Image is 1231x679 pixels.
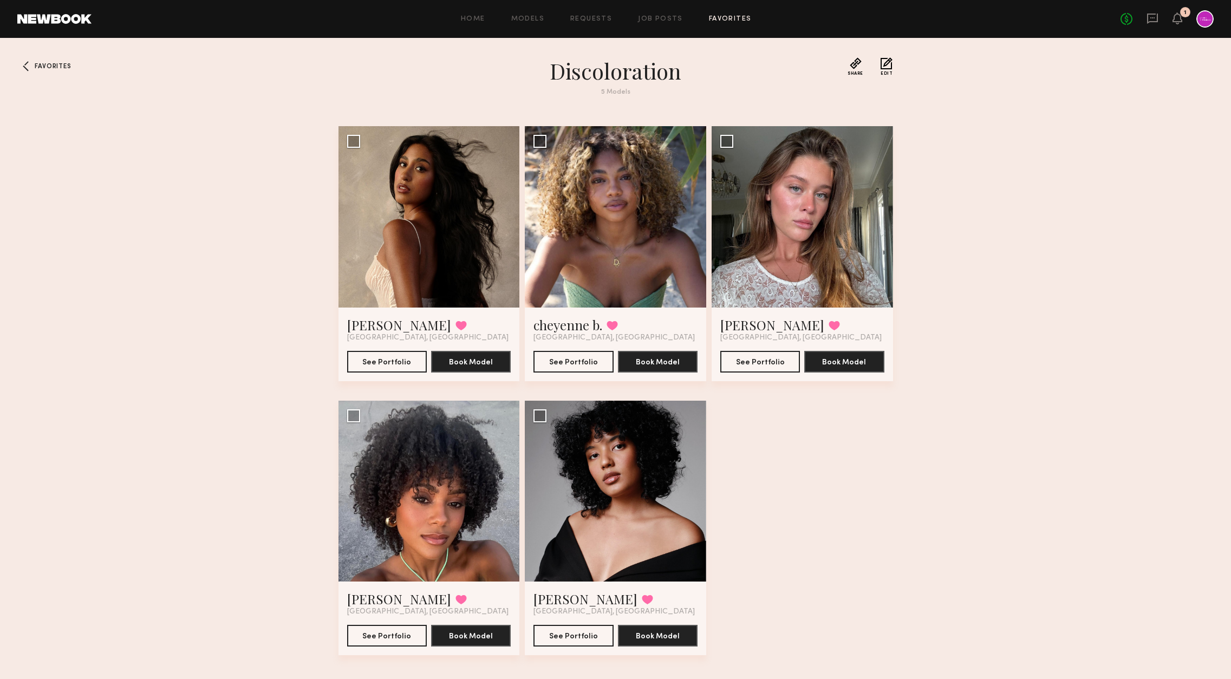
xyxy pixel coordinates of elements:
[720,351,800,373] button: See Portfolio
[347,334,509,342] span: [GEOGRAPHIC_DATA], [GEOGRAPHIC_DATA]
[533,351,613,373] button: See Portfolio
[533,316,602,334] a: cheyenne b.
[35,63,71,70] span: Favorites
[421,89,811,96] div: 5 Models
[431,625,511,647] button: Book Model
[431,351,511,373] button: Book Model
[347,351,427,373] button: See Portfolio
[618,631,698,640] a: Book Model
[421,57,811,84] h1: Discoloration
[881,57,893,76] button: Edit
[618,351,698,373] button: Book Model
[618,357,698,366] a: Book Model
[347,625,427,647] button: See Portfolio
[848,57,863,76] button: Share
[1184,10,1187,16] div: 1
[431,631,511,640] a: Book Model
[347,590,451,608] a: [PERSON_NAME]
[804,351,884,373] button: Book Model
[511,16,544,23] a: Models
[533,334,695,342] span: [GEOGRAPHIC_DATA], [GEOGRAPHIC_DATA]
[881,71,893,76] span: Edit
[570,16,612,23] a: Requests
[461,16,485,23] a: Home
[720,316,824,334] a: [PERSON_NAME]
[533,625,613,647] button: See Portfolio
[533,608,695,616] span: [GEOGRAPHIC_DATA], [GEOGRAPHIC_DATA]
[720,334,882,342] span: [GEOGRAPHIC_DATA], [GEOGRAPHIC_DATA]
[533,590,637,608] a: [PERSON_NAME]
[347,608,509,616] span: [GEOGRAPHIC_DATA], [GEOGRAPHIC_DATA]
[638,16,683,23] a: Job Posts
[618,625,698,647] button: Book Model
[848,71,863,76] span: Share
[347,316,451,334] a: [PERSON_NAME]
[431,357,511,366] a: Book Model
[17,57,35,75] a: Favorites
[804,357,884,366] a: Book Model
[709,16,752,23] a: Favorites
